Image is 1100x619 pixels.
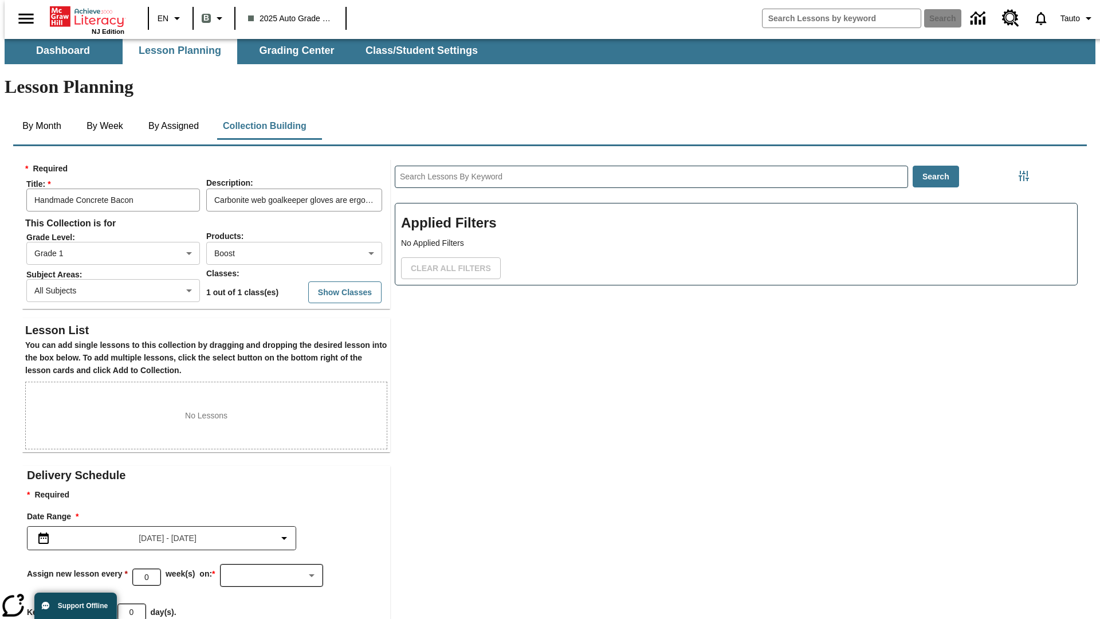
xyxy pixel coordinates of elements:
[26,233,205,242] span: Grade Level :
[139,112,208,140] button: By Assigned
[308,281,382,304] button: Show Classes
[13,112,70,140] button: By Month
[152,8,189,29] button: Language: EN, Select a language
[27,489,390,502] p: Required
[158,13,168,25] span: EN
[239,37,354,64] button: Grading Center
[151,606,176,619] h3: day(s).
[401,237,1071,249] p: No Applied Filters
[5,34,1095,64] div: SubNavbar
[763,9,921,28] input: search field
[34,593,117,619] button: Support Offline
[964,3,995,34] a: Data Center
[25,321,387,339] h2: Lesson List
[9,2,43,36] button: Open side menu
[50,4,124,35] div: Home
[1026,3,1056,33] a: Notifications
[1056,8,1100,29] button: Profile/Settings
[206,178,253,187] span: Description :
[395,203,1078,285] div: Applied Filters
[26,189,200,211] input: Title
[6,37,120,64] button: Dashboard
[995,3,1026,34] a: Resource Center, Will open in new tab
[32,531,291,545] button: Select the date range menu item
[206,269,239,278] span: Classes :
[25,339,387,377] h6: You can add single lessons to this collection by dragging and dropping the desired lesson into th...
[27,568,128,581] h3: Assign new lesson every
[203,11,209,25] span: B
[123,37,237,64] button: Lesson Planning
[25,216,387,232] h6: This Collection is for
[913,166,959,188] button: Search
[248,13,333,25] span: 2025 Auto Grade 1 B
[27,466,390,484] h2: Delivery Schedule
[277,531,291,545] svg: Collapse Date Range Filter
[58,602,108,610] span: Support Offline
[92,28,124,35] span: NJ Edition
[197,8,231,29] button: Boost Class color is gray green. Change class color
[206,242,382,265] div: Boost
[1060,13,1080,25] span: Tauto
[166,568,195,581] p: week(s)
[26,279,200,302] div: All Subjects
[206,287,278,299] p: 1 out of 1 class(es)
[395,166,907,187] input: Search Lessons By Keyword
[50,5,124,28] a: Home
[76,112,133,140] button: By Week
[214,112,316,140] button: Collection Building
[27,511,390,523] h3: Date Range
[139,532,197,544] span: [DATE] - [DATE]
[26,242,200,265] div: Grade 1
[25,163,387,175] h6: Required
[5,37,488,64] div: SubNavbar
[206,189,382,211] input: Description
[401,209,1071,237] h2: Applied Filters
[26,179,205,189] span: Title :
[185,410,227,422] p: No Lessons
[5,76,1095,97] h1: Lesson Planning
[132,569,161,586] div: Please choose a number between 1 and 10
[206,232,243,241] span: Products :
[133,562,160,592] input: Please choose a number between 1 and 10
[26,270,205,279] span: Subject Areas :
[1012,164,1035,187] button: Filters Side menu
[199,568,215,581] h3: on:
[356,37,487,64] button: Class/Student Settings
